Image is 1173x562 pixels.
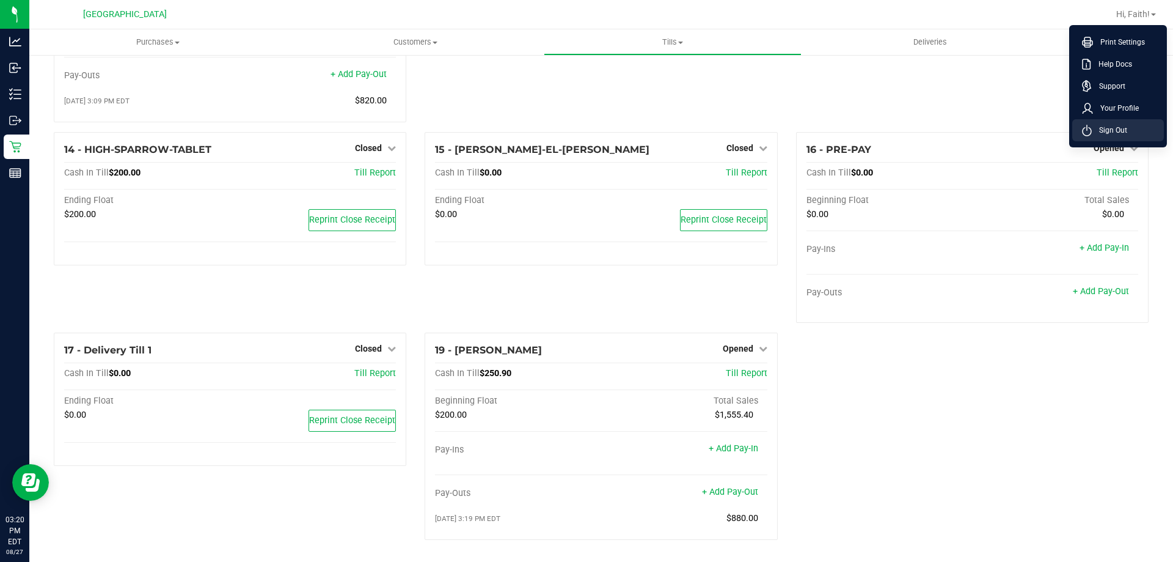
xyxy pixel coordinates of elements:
[9,88,21,100] inline-svg: Inventory
[1092,124,1127,136] span: Sign Out
[12,464,49,501] iframe: Resource center
[681,215,767,225] span: Reprint Close Receipt
[897,37,963,48] span: Deliveries
[723,344,753,353] span: Opened
[851,168,873,178] span: $0.00
[1093,36,1145,48] span: Print Settings
[972,195,1138,206] div: Total Sales
[309,410,396,432] button: Reprint Close Receipt
[726,368,767,379] a: Till Report
[802,29,1059,55] a: Deliveries
[435,168,480,178] span: Cash In Till
[680,209,767,231] button: Reprint Close Receipt
[726,513,758,523] span: $880.00
[806,195,973,206] div: Beginning Float
[1091,58,1132,70] span: Help Docs
[64,396,230,407] div: Ending Float
[64,209,96,220] span: $200.00
[726,168,767,178] a: Till Report
[806,144,871,155] span: 16 - PRE-PAY
[435,410,467,420] span: $200.00
[715,410,753,420] span: $1,555.40
[480,168,502,178] span: $0.00
[1082,58,1159,70] a: Help Docs
[109,168,141,178] span: $200.00
[354,168,396,178] a: Till Report
[355,344,382,353] span: Closed
[544,37,800,48] span: Tills
[709,443,758,454] a: + Add Pay-In
[806,287,973,298] div: Pay-Outs
[1116,9,1150,19] span: Hi, Faith!
[1073,286,1129,297] a: + Add Pay-Out
[287,29,544,55] a: Customers
[435,144,649,155] span: 15 - [PERSON_NAME]-EL-[PERSON_NAME]
[287,37,543,48] span: Customers
[806,244,973,255] div: Pay-Ins
[1092,80,1125,92] span: Support
[355,95,387,106] span: $820.00
[331,69,387,79] a: + Add Pay-Out
[9,62,21,74] inline-svg: Inbound
[83,9,167,20] span: [GEOGRAPHIC_DATA]
[435,488,601,499] div: Pay-Outs
[435,396,601,407] div: Beginning Float
[1102,209,1124,220] span: $0.00
[9,35,21,48] inline-svg: Analytics
[64,144,211,155] span: 14 - HIGH-SPARROW-TABLET
[1072,119,1164,141] li: Sign Out
[9,167,21,179] inline-svg: Reports
[726,143,753,153] span: Closed
[354,368,396,379] a: Till Report
[309,209,396,231] button: Reprint Close Receipt
[5,514,24,547] p: 03:20 PM EDT
[435,344,542,356] span: 19 - [PERSON_NAME]
[64,410,86,420] span: $0.00
[806,209,828,220] span: $0.00
[9,114,21,127] inline-svg: Outbound
[309,415,395,426] span: Reprint Close Receipt
[64,97,130,105] span: [DATE] 3:09 PM EDT
[435,368,480,379] span: Cash In Till
[5,547,24,556] p: 08/27
[309,215,395,225] span: Reprint Close Receipt
[1094,143,1124,153] span: Opened
[64,344,152,356] span: 17 - Delivery Till 1
[1080,243,1129,253] a: + Add Pay-In
[64,368,109,379] span: Cash In Till
[435,445,601,456] div: Pay-Ins
[435,209,457,220] span: $0.00
[480,368,511,379] span: $250.90
[702,487,758,497] a: + Add Pay-Out
[109,368,131,379] span: $0.00
[64,195,230,206] div: Ending Float
[355,143,382,153] span: Closed
[64,70,230,81] div: Pay-Outs
[1093,102,1139,114] span: Your Profile
[435,195,601,206] div: Ending Float
[1082,80,1159,92] a: Support
[806,168,851,178] span: Cash In Till
[29,37,287,48] span: Purchases
[544,29,801,55] a: Tills
[9,141,21,153] inline-svg: Retail
[1097,168,1138,178] a: Till Report
[29,29,287,55] a: Purchases
[435,514,500,523] span: [DATE] 3:19 PM EDT
[601,396,767,407] div: Total Sales
[64,168,109,178] span: Cash In Till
